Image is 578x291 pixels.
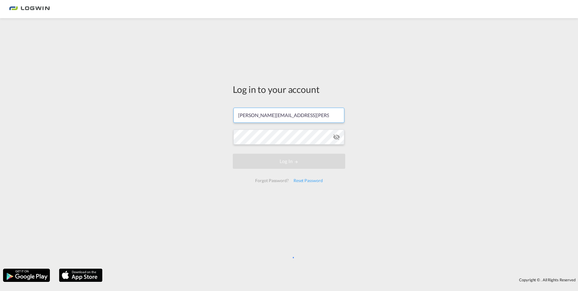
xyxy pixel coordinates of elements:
[253,175,291,186] div: Forgot Password?
[233,83,345,96] div: Log in to your account
[291,175,325,186] div: Reset Password
[233,108,344,123] input: Enter email/phone number
[333,133,340,141] md-icon: icon-eye-off
[233,154,345,169] button: LOGIN
[2,268,50,283] img: google.png
[106,275,578,285] div: Copyright © . All Rights Reserved
[9,2,50,16] img: bc73a0e0d8c111efacd525e4c8ad7d32.png
[58,268,103,283] img: apple.png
